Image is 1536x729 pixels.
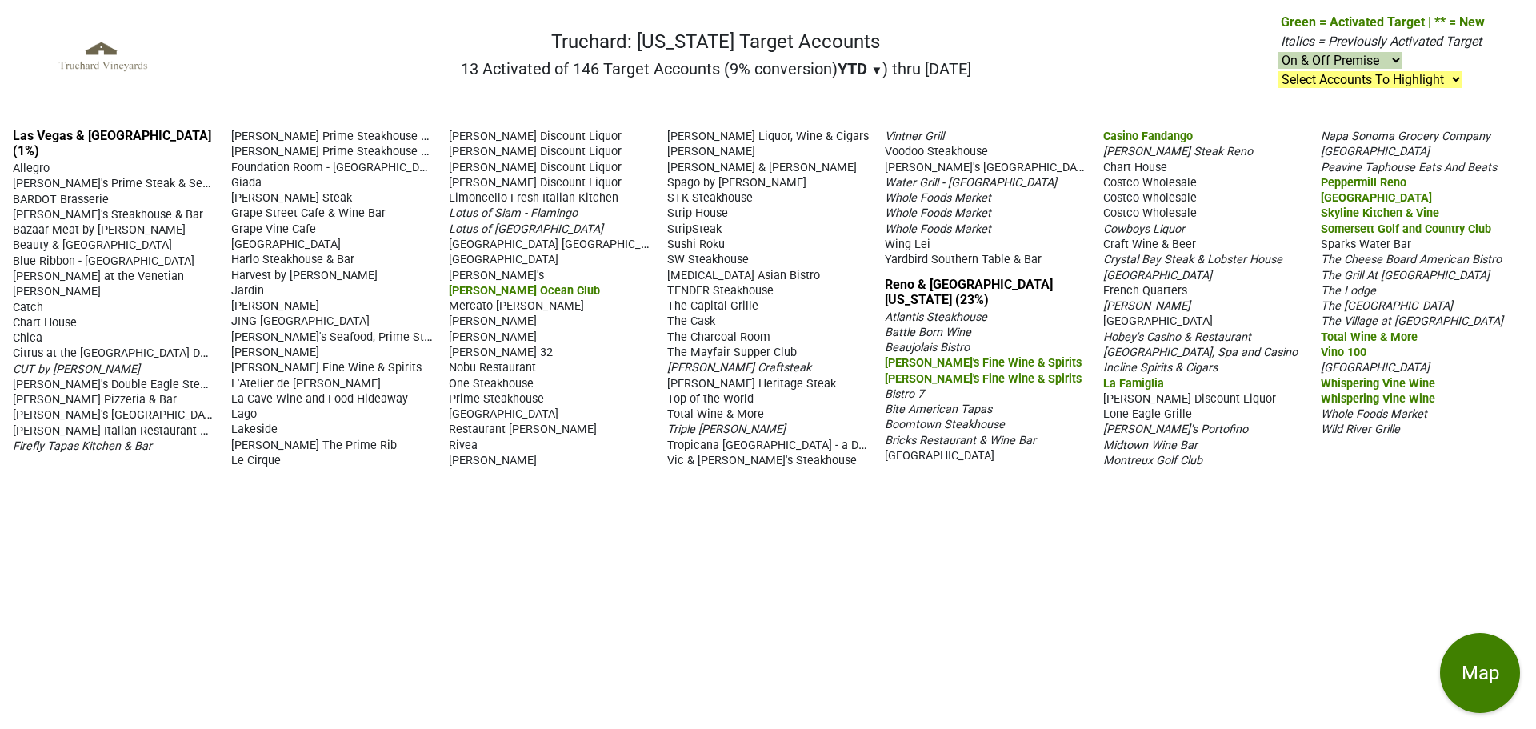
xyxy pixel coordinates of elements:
[13,407,221,422] span: [PERSON_NAME]'s [GEOGRAPHIC_DATA]
[461,30,972,54] h1: Truchard: [US_STATE] Target Accounts
[885,418,1005,431] span: Boomtown Steakhouse
[1103,439,1198,452] span: Midtown Wine Bar
[231,314,370,328] span: JING [GEOGRAPHIC_DATA]
[667,130,869,143] span: [PERSON_NAME] Liquor, Wine & Cigars
[885,310,987,324] span: Atlantis Steakhouse
[449,206,578,220] span: Lotus of Siam - Flamingo
[231,329,514,344] span: [PERSON_NAME]'s Seafood, Prime Steak & Stone Crab
[13,345,218,360] span: Citrus at the [GEOGRAPHIC_DATA] Deck
[1321,161,1497,174] span: Peavine Taphouse Eats And Beats
[1321,392,1435,406] span: Whispering Vine Wine
[1103,299,1190,313] span: [PERSON_NAME]
[1103,269,1212,282] span: [GEOGRAPHIC_DATA]
[231,143,478,158] span: [PERSON_NAME] Prime Steakhouse & Wine Bar
[231,299,319,313] span: [PERSON_NAME]
[449,407,558,421] span: [GEOGRAPHIC_DATA]
[231,377,381,391] span: L'Atelier de [PERSON_NAME]
[885,145,988,158] span: Voodoo Steakhouse
[667,191,753,205] span: STK Steakhouse
[13,270,184,283] span: [PERSON_NAME] at the Venetian
[13,238,172,252] span: Beauty & [GEOGRAPHIC_DATA]
[449,145,622,158] span: [PERSON_NAME] Discount Liquor
[885,356,1082,370] span: [PERSON_NAME]'s Fine Wine & Spirits
[1103,253,1282,266] span: Crystal Bay Steak & Lobster House
[1321,314,1503,328] span: The Village at [GEOGRAPHIC_DATA]
[885,372,1082,386] span: [PERSON_NAME]'s Fine Wine & Spirits
[1103,361,1218,375] span: Incline Spirits & Cigars
[13,128,211,158] a: Las Vegas & [GEOGRAPHIC_DATA] (1%)
[1103,145,1253,158] span: [PERSON_NAME] Steak Reno
[885,434,1036,447] span: Bricks Restaurant & Wine Bar
[231,284,264,298] span: Jardin
[667,377,836,391] span: [PERSON_NAME] Heritage Steak
[13,316,77,330] span: Chart House
[231,253,354,266] span: Harlo Steakhouse & Bar
[449,284,600,298] span: [PERSON_NAME] Ocean Club
[885,222,991,236] span: Whole Foods Market
[231,346,319,359] span: [PERSON_NAME]
[1321,299,1453,313] span: The [GEOGRAPHIC_DATA]
[885,341,970,354] span: Beaujolais Bistro
[1321,361,1430,375] span: [GEOGRAPHIC_DATA]
[667,238,725,251] span: Sushi Roku
[1321,145,1430,158] span: [GEOGRAPHIC_DATA]
[1103,161,1167,174] span: Chart House
[231,269,378,282] span: Harvest by [PERSON_NAME]
[1103,392,1276,406] span: [PERSON_NAME] Discount Liquor
[1103,238,1196,251] span: Craft Wine & Beer
[1103,314,1213,328] span: [GEOGRAPHIC_DATA]
[667,145,755,158] span: [PERSON_NAME]
[1321,407,1427,421] span: Whole Foods Market
[1103,222,1185,236] span: Cowboys Liquor
[1321,130,1490,143] span: Napa Sonoma Grocery Company
[231,454,281,467] span: Le Cirque
[667,437,991,452] span: Tropicana [GEOGRAPHIC_DATA] - a DoubleTree by Hilton Hotel
[667,222,722,236] span: StripSteak
[1281,34,1482,49] span: Italics = Previously Activated Target
[885,253,1042,266] span: Yardbird Southern Table & Bar
[667,361,811,375] span: [PERSON_NAME] Craftsteak
[1321,423,1400,436] span: Wild River Grille
[1321,284,1376,298] span: The Lodge
[1103,454,1202,467] span: Montreux Golf Club
[231,407,257,421] span: Lago
[1321,269,1490,282] span: The Grill At [GEOGRAPHIC_DATA]
[231,392,408,406] span: La Cave Wine and Food Hideaway
[449,161,622,174] span: [PERSON_NAME] Discount Liquor
[13,301,43,314] span: Catch
[13,423,258,438] span: [PERSON_NAME] Italian Restaurant & Wine Bar
[667,253,749,266] span: SW Steakhouse
[1321,206,1439,220] span: Skyline Kitchen & Vine
[13,175,232,190] span: [PERSON_NAME]'s Prime Steak & Seafood
[1440,633,1520,713] button: Map
[13,362,140,376] span: CUT by [PERSON_NAME]
[231,176,262,190] span: Giada
[449,299,584,313] span: Mercato [PERSON_NAME]
[449,454,537,467] span: [PERSON_NAME]
[51,38,151,78] img: Truchard
[13,331,42,345] span: Chica
[1321,330,1418,344] span: Total Wine & More
[667,330,770,344] span: The Charcoal Room
[885,238,930,251] span: Wing Lei
[1103,346,1298,359] span: [GEOGRAPHIC_DATA], Spa and Casino
[461,59,972,78] h2: 13 Activated of 146 Target Accounts (9% conversion) ) thru [DATE]
[231,439,397,452] span: [PERSON_NAME] The Prime Rib
[13,208,203,222] span: [PERSON_NAME]'s Steakhouse & Bar
[1321,377,1435,391] span: Whispering Vine Wine
[231,128,478,143] span: [PERSON_NAME] Prime Steakhouse & Wine Bar
[667,392,754,406] span: Top of the World
[885,326,971,339] span: Battle Born Wine
[13,285,101,298] span: [PERSON_NAME]
[449,330,537,344] span: [PERSON_NAME]
[871,63,883,78] span: ▼
[667,176,806,190] span: Spago by [PERSON_NAME]
[667,346,797,359] span: The Mayfair Supper Club
[1103,330,1251,344] span: Hobey's Casino & Restaurant
[13,193,109,206] span: BARDOT Brasserie
[231,238,341,251] span: [GEOGRAPHIC_DATA]
[449,346,553,359] span: [PERSON_NAME] 32
[1103,284,1187,298] span: French Quarters
[449,253,558,266] span: [GEOGRAPHIC_DATA]
[885,130,944,143] span: Vintner Grill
